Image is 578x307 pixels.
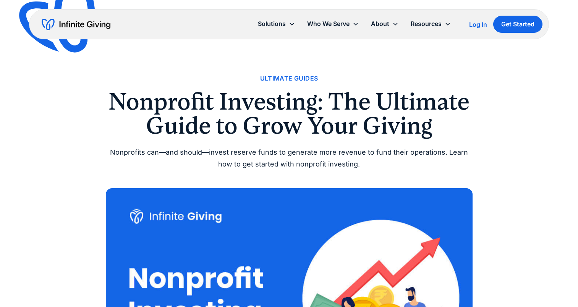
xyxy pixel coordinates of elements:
a: home [42,18,110,31]
div: Who We Serve [307,19,350,29]
h1: Nonprofit Investing: The Ultimate Guide to Grow Your Giving [106,90,473,137]
div: Solutions [252,16,301,32]
div: Resources [405,16,457,32]
div: Log In [469,21,487,27]
a: Ultimate Guides [260,73,318,84]
div: Who We Serve [301,16,365,32]
div: Resources [411,19,442,29]
div: Solutions [258,19,286,29]
div: Nonprofits can—and should—invest reserve funds to generate more revenue to fund their operations.... [106,147,473,170]
a: Get Started [493,16,542,33]
div: About [371,19,389,29]
div: About [365,16,405,32]
a: Log In [469,20,487,29]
